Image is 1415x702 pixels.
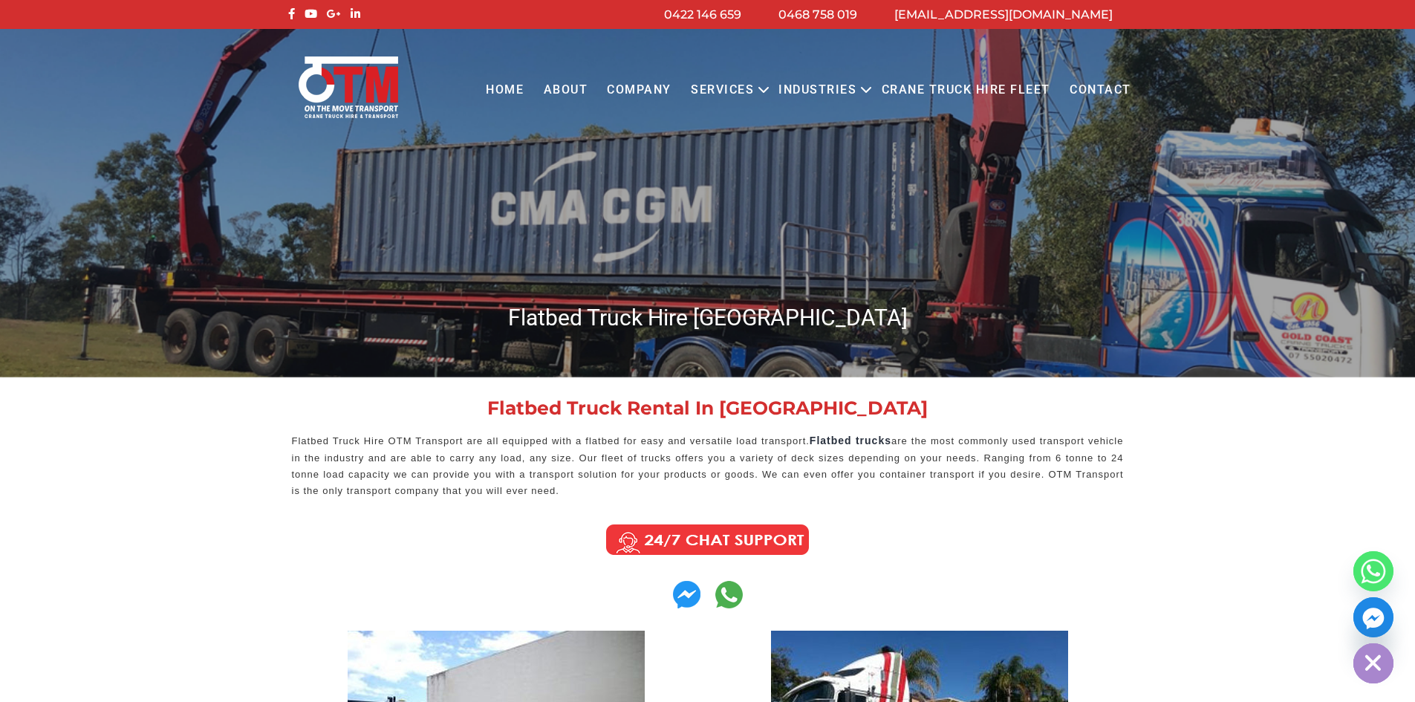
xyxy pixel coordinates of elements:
a: 0468 758 019 [778,7,857,22]
img: Contact us on Whatsapp [673,581,700,608]
h1: Flatbed Truck Hire [GEOGRAPHIC_DATA] [284,303,1131,332]
a: COMPANY [597,70,681,111]
a: Industries [769,70,866,111]
a: Services [681,70,764,111]
img: Call us Anytime [596,521,819,559]
a: Whatsapp [1353,551,1393,591]
h2: Flatbed Truck Rental In [GEOGRAPHIC_DATA] [292,399,1124,417]
a: Facebook_Messenger [1353,597,1393,637]
a: Contact [1060,70,1141,111]
a: 0422 146 659 [664,7,741,22]
a: Crane Truck Hire Fleet [871,70,1059,111]
p: Flatbed Truck Hire OTM Transport are all equipped with a flatbed for easy and versatile load tran... [292,432,1124,499]
a: About [533,70,597,111]
a: [EMAIL_ADDRESS][DOMAIN_NAME] [894,7,1113,22]
img: Otmtransport [296,55,401,120]
img: Contact us on Whatsapp [715,581,743,608]
a: Home [476,70,533,111]
a: Flatbed trucks [810,435,891,446]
